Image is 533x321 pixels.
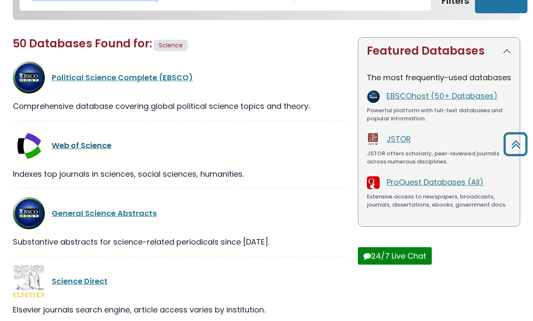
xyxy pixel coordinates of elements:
div: Substantive abstracts for science-related periodicals since [DATE]. [13,236,348,248]
a: Science Direct [52,276,108,286]
div: Indexes top journals in sciences, social sciences, humanities. [13,168,348,180]
a: General Science Abstracts [52,208,157,219]
div: Comprehensive database covering global political science topics and theory. [13,100,348,112]
span: 50 Databases Found for: [13,36,152,51]
a: ProQuest Databases (All) [387,177,483,187]
div: Extensive access to newspapers, broadcasts, journals, dissertations, ebooks, government docs. [367,193,511,209]
button: 24/7 Live Chat [358,247,432,265]
span: Science [159,41,183,50]
p: The most frequently-used databases [367,72,511,83]
div: Powerful platform with full-text databases and popular information. [367,106,511,123]
div: JSTOR offers scholarly, peer-reviewed journals across numerous disciplines. [367,149,511,166]
a: Web of Science [52,140,111,151]
a: EBSCOhost (50+ Databases) [387,90,498,101]
a: Political Science Complete (EBSCO) [52,72,193,83]
button: Featured Databases [358,38,520,64]
a: JSTOR [387,134,411,144]
a: Back to Top [500,136,531,152]
div: Elsevier journals search engine, article access varies by institution. [13,304,348,315]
